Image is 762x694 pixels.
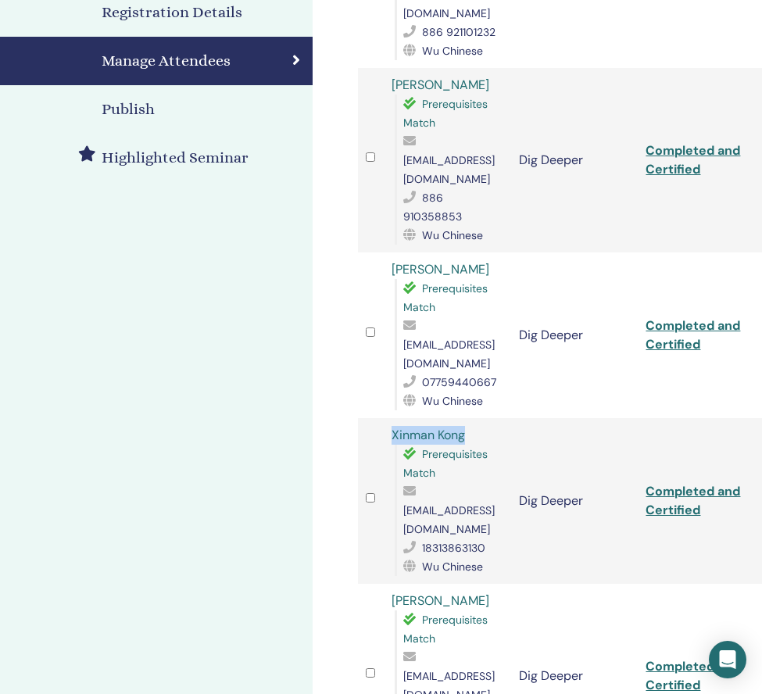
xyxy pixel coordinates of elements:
a: Completed and Certified [646,317,740,352]
td: Dig Deeper [511,418,639,584]
div: Open Intercom Messenger [709,641,746,678]
span: 886 921101232 [422,25,495,39]
td: Dig Deeper [511,68,639,252]
span: 886 910358853 [403,191,462,224]
span: Prerequisites Match [403,97,488,130]
a: Completed and Certified [646,142,740,177]
a: Xinman Kong [392,427,465,443]
span: [EMAIL_ADDRESS][DOMAIN_NAME] [403,503,495,536]
h4: Manage Attendees [102,49,231,73]
a: [PERSON_NAME] [392,592,489,609]
span: [EMAIL_ADDRESS][DOMAIN_NAME] [403,338,495,370]
span: Wu Chinese [422,44,483,58]
td: Dig Deeper [511,252,639,418]
a: [PERSON_NAME] [392,77,489,93]
span: [EMAIL_ADDRESS][DOMAIN_NAME] [403,153,495,186]
a: Completed and Certified [646,483,740,518]
span: Wu Chinese [422,228,483,242]
span: 07759440667 [422,375,496,389]
span: Prerequisites Match [403,613,488,646]
span: Prerequisites Match [403,281,488,314]
h4: Highlighted Seminar [102,146,249,170]
h4: Publish [102,98,155,121]
h4: Registration Details [102,1,242,24]
span: Prerequisites Match [403,447,488,480]
a: Completed and Certified [646,658,740,693]
span: Wu Chinese [422,560,483,574]
span: 18313863130 [422,541,485,555]
a: [PERSON_NAME] [392,261,489,277]
span: Wu Chinese [422,394,483,408]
